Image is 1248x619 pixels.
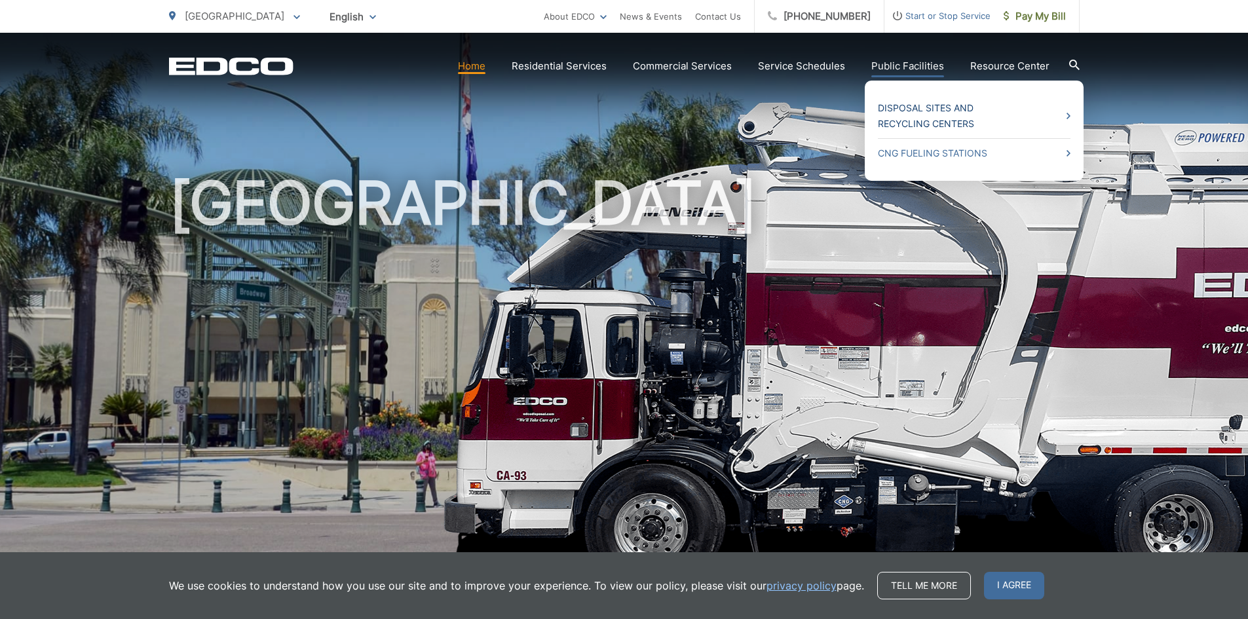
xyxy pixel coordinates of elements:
a: Home [458,58,485,74]
a: Resource Center [970,58,1049,74]
a: privacy policy [766,578,837,593]
a: Contact Us [695,9,741,24]
span: [GEOGRAPHIC_DATA] [185,10,284,22]
a: News & Events [620,9,682,24]
span: I agree [984,572,1044,599]
a: Service Schedules [758,58,845,74]
a: Commercial Services [633,58,732,74]
span: English [320,5,386,28]
span: Pay My Bill [1004,9,1066,24]
a: CNG Fueling Stations [878,145,1070,161]
a: Disposal Sites and Recycling Centers [878,100,1070,132]
a: Public Facilities [871,58,944,74]
a: EDCD logo. Return to the homepage. [169,57,293,75]
h1: [GEOGRAPHIC_DATA] [169,170,1080,585]
p: We use cookies to understand how you use our site and to improve your experience. To view our pol... [169,578,864,593]
a: Residential Services [512,58,607,74]
a: Tell me more [877,572,971,599]
a: About EDCO [544,9,607,24]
